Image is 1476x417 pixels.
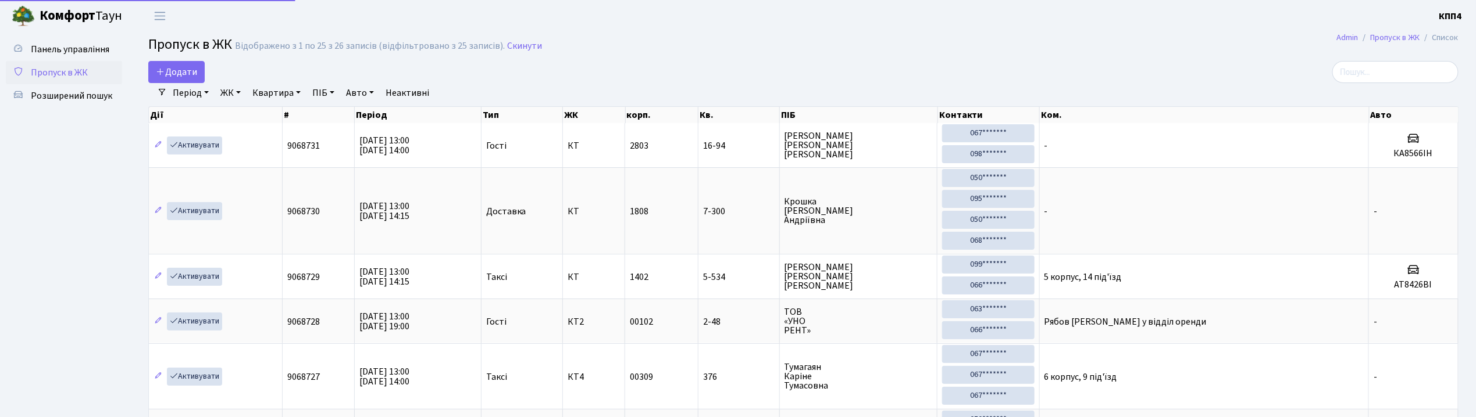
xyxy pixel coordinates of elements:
span: - [1374,205,1377,218]
span: КТ2 [568,317,620,326]
span: - [1044,139,1048,152]
span: 6 корпус, 9 під'їзд [1044,371,1117,383]
a: Авто [341,83,379,103]
span: 2-48 [703,317,775,326]
div: Відображено з 1 по 25 з 26 записів (відфільтровано з 25 записів). [235,41,505,52]
a: Пропуск в ЖК [6,61,122,84]
a: КПП4 [1439,9,1462,23]
span: Гості [486,317,507,326]
b: КПП4 [1439,10,1462,23]
span: 5 корпус, 14 під'їзд [1044,271,1122,283]
span: 9068727 [287,371,320,383]
a: Скинути [507,41,542,52]
span: Доставка [486,207,526,216]
span: 2803 [630,139,648,152]
span: 9068730 [287,205,320,218]
a: Період [168,83,213,103]
nav: breadcrumb [1320,26,1476,50]
a: Активувати [167,268,222,286]
span: Розширений пошук [31,89,112,102]
span: - [1374,371,1377,383]
li: Список [1420,31,1459,44]
a: Пропуск в ЖК [1371,31,1420,44]
th: Кв. [698,107,780,123]
th: ПІБ [780,107,938,123]
span: КТ [568,141,620,150]
span: Пропуск в ЖК [31,66,88,79]
span: ТОВ «УНО РЕНТ» [785,307,933,335]
span: 9068729 [287,271,320,283]
a: Активувати [167,202,222,220]
span: Додати [156,66,197,78]
h5: КА8566ІН [1374,148,1453,159]
span: 376 [703,372,775,382]
span: 7-300 [703,207,775,216]
a: Квартира [248,83,305,103]
span: КТ4 [568,372,620,382]
span: 16-94 [703,141,775,150]
th: Тип [482,107,563,123]
a: Активувати [167,136,222,154]
span: 9068728 [287,315,320,328]
span: 5-534 [703,272,775,282]
span: Тумагаян Каріне Тумасовна [785,362,933,390]
a: Неактивні [381,83,434,103]
span: Таксі [486,272,507,282]
a: Активувати [167,312,222,330]
span: [DATE] 13:00 [DATE] 14:00 [359,134,409,157]
span: [PERSON_NAME] [PERSON_NAME] [PERSON_NAME] [785,131,933,159]
span: [DATE] 13:00 [DATE] 19:00 [359,310,409,333]
span: Таксі [486,372,507,382]
span: Пропуск в ЖК [148,34,232,55]
span: КТ [568,272,620,282]
span: - [1374,315,1377,328]
th: Авто [1370,107,1459,123]
a: Панель управління [6,38,122,61]
th: Ком. [1040,107,1370,123]
a: Додати [148,61,205,83]
span: Панель управління [31,43,109,56]
span: [PERSON_NAME] [PERSON_NAME] [PERSON_NAME] [785,263,933,290]
th: ЖК [563,107,625,123]
span: 1402 [630,271,648,283]
span: Крошка [PERSON_NAME] Андріївна [785,197,933,225]
a: Активувати [167,368,222,386]
span: Рябов [PERSON_NAME] у відділ оренди [1044,315,1207,328]
span: 00102 [630,315,653,328]
h5: AT8426BI [1374,279,1453,290]
input: Пошук... [1332,61,1459,83]
span: 1808 [630,205,648,218]
span: Таун [40,6,122,26]
th: Період [355,107,482,123]
a: Admin [1337,31,1359,44]
b: Комфорт [40,6,95,25]
th: Контакти [938,107,1040,123]
button: Переключити навігацію [145,6,174,26]
th: # [283,107,355,123]
span: 00309 [630,371,653,383]
span: Гості [486,141,507,150]
span: [DATE] 13:00 [DATE] 14:00 [359,365,409,388]
span: КТ [568,207,620,216]
th: корп. [626,107,699,123]
span: - [1044,205,1048,218]
a: ЖК [216,83,245,103]
span: 9068731 [287,139,320,152]
th: Дії [149,107,283,123]
img: logo.png [12,5,35,28]
span: [DATE] 13:00 [DATE] 14:15 [359,200,409,222]
a: ПІБ [308,83,339,103]
span: [DATE] 13:00 [DATE] 14:15 [359,265,409,288]
a: Розширений пошук [6,84,122,107]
